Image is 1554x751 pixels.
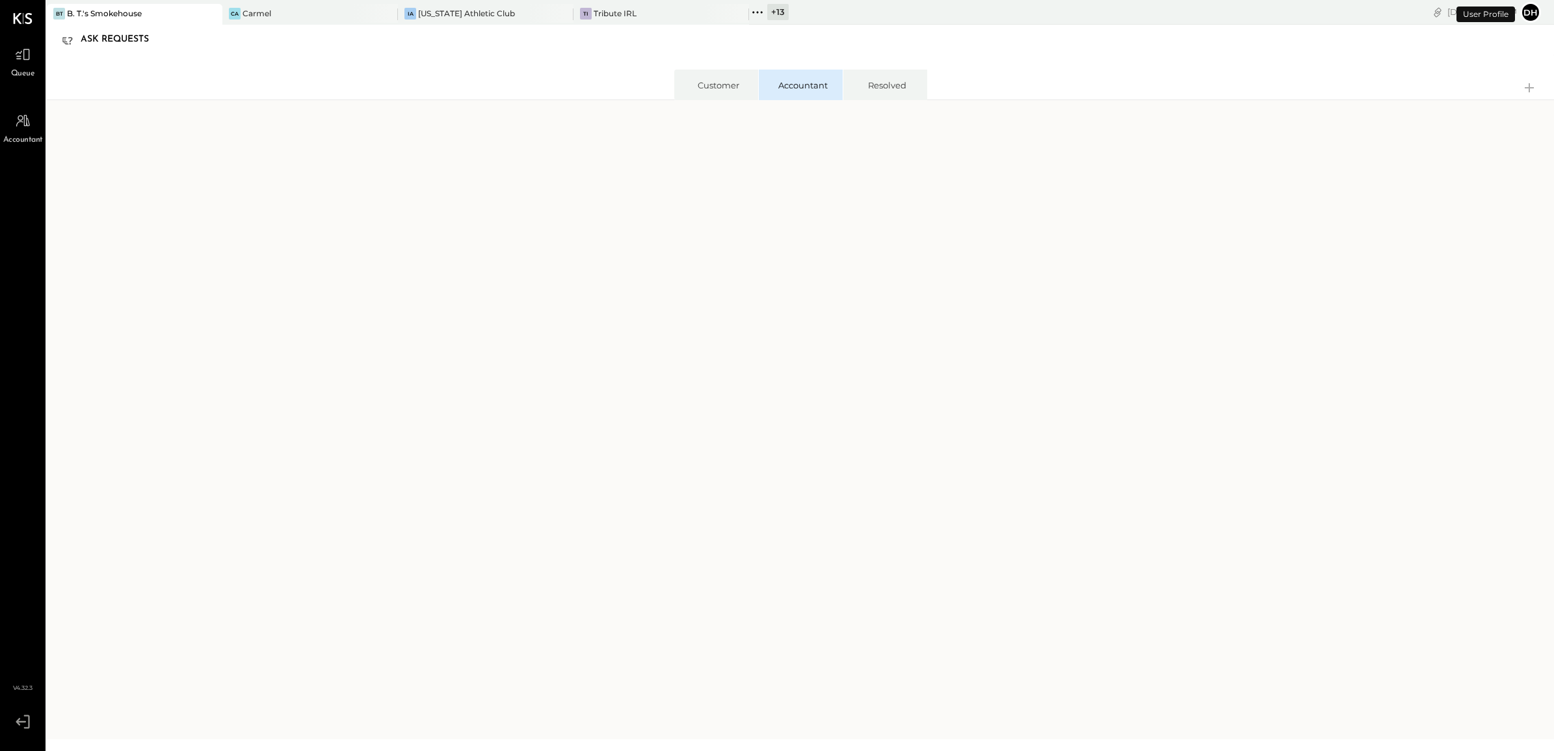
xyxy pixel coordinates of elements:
div: [US_STATE] Athletic Club [418,8,515,19]
div: + 13 [767,4,789,20]
a: Accountant [1,109,45,146]
div: B. T.'s Smokehouse [67,8,142,19]
div: [DATE] [1447,6,1517,18]
div: IA [404,8,416,20]
div: Ask Requests [81,29,162,50]
div: Accountant [772,79,834,91]
span: Accountant [3,135,43,146]
div: User Profile [1456,7,1515,22]
li: Resolved [843,70,927,100]
div: Carmel [243,8,271,19]
div: Customer [687,79,749,91]
div: copy link [1431,5,1444,19]
div: TI [580,8,592,20]
button: dh [1520,2,1541,23]
span: Queue [11,68,35,80]
div: BT [53,8,65,20]
div: Ca [229,8,241,20]
div: Tribute IRL [594,8,637,19]
a: Queue [1,42,45,80]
